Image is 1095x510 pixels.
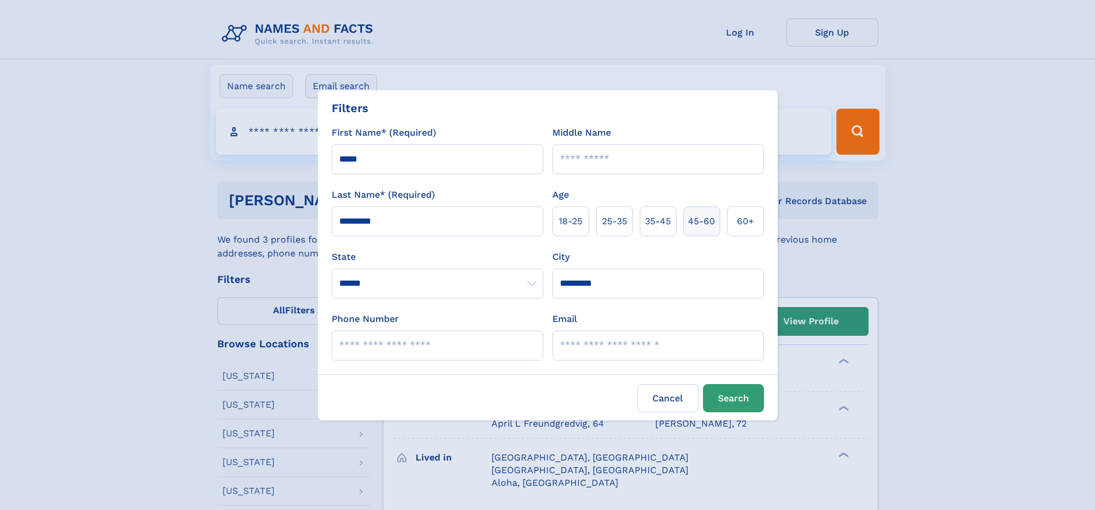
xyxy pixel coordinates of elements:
div: Filters [332,99,368,117]
label: State [332,250,543,264]
label: Age [552,188,569,202]
button: Search [703,384,764,412]
span: 45‑60 [688,214,715,228]
label: Email [552,312,577,326]
label: Last Name* (Required) [332,188,435,202]
span: 60+ [737,214,754,228]
label: Middle Name [552,126,611,140]
label: City [552,250,570,264]
span: 35‑45 [645,214,671,228]
span: 18‑25 [559,214,582,228]
span: 25‑35 [602,214,627,228]
label: Cancel [637,384,698,412]
label: Phone Number [332,312,399,326]
label: First Name* (Required) [332,126,436,140]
